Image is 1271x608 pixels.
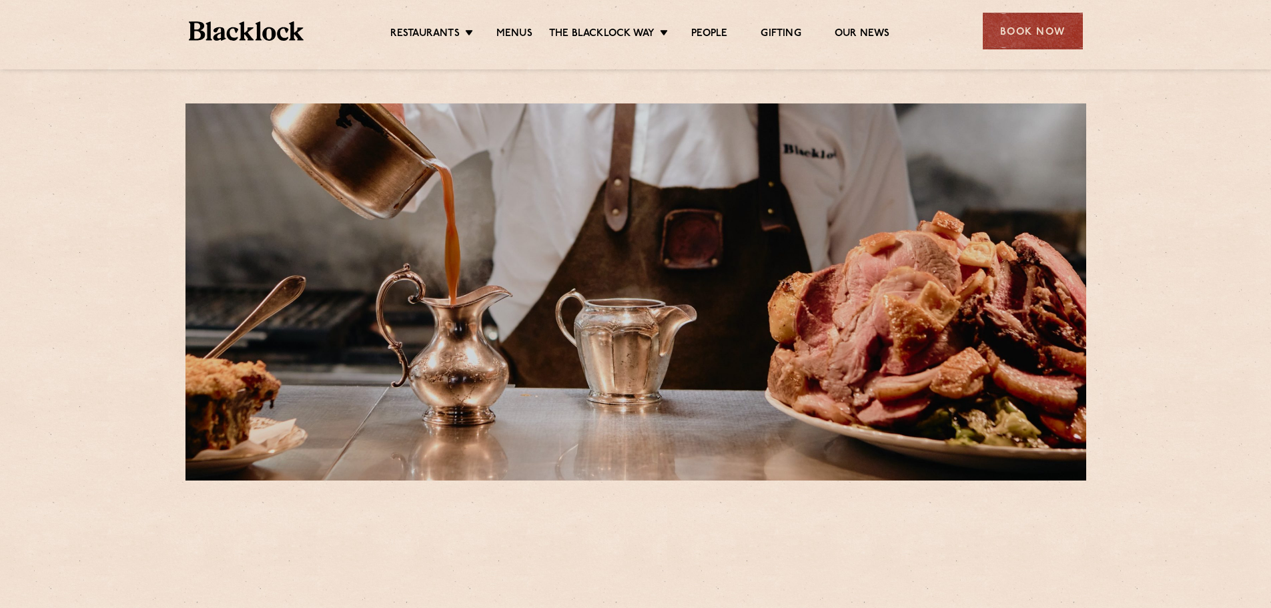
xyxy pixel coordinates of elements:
a: Gifting [761,27,801,42]
a: People [691,27,727,42]
div: Book Now [983,13,1083,49]
a: Our News [835,27,890,42]
a: The Blacklock Way [549,27,655,42]
img: BL_Textured_Logo-footer-cropped.svg [189,21,304,41]
a: Menus [496,27,532,42]
a: Restaurants [390,27,460,42]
